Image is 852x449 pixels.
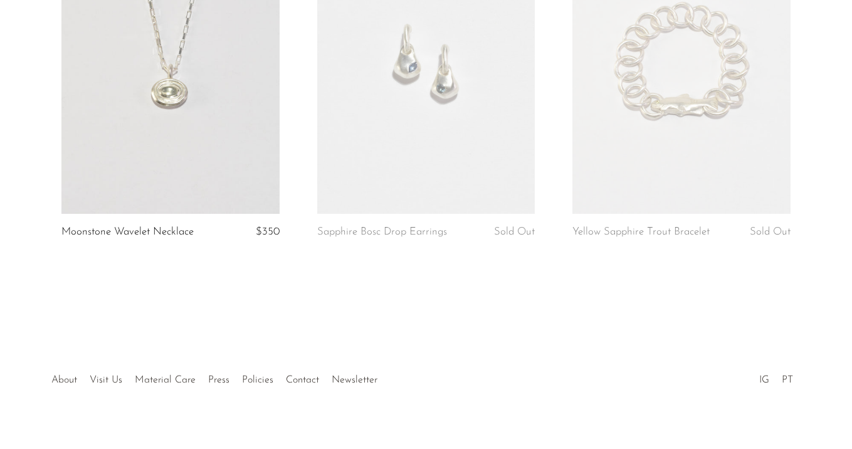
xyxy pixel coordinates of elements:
a: PT [782,375,793,385]
span: Sold Out [494,226,535,237]
a: Sapphire Bosc Drop Earrings [317,226,447,238]
a: Policies [242,375,273,385]
a: Press [208,375,229,385]
a: IG [759,375,769,385]
a: Contact [286,375,319,385]
a: Yellow Sapphire Trout Bracelet [572,226,710,238]
ul: Social Medias [753,365,799,389]
a: Visit Us [90,375,122,385]
ul: Quick links [45,365,384,389]
a: Material Care [135,375,196,385]
span: $350 [256,226,280,237]
a: Moonstone Wavelet Necklace [61,226,194,238]
span: Sold Out [750,226,791,237]
a: About [51,375,77,385]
